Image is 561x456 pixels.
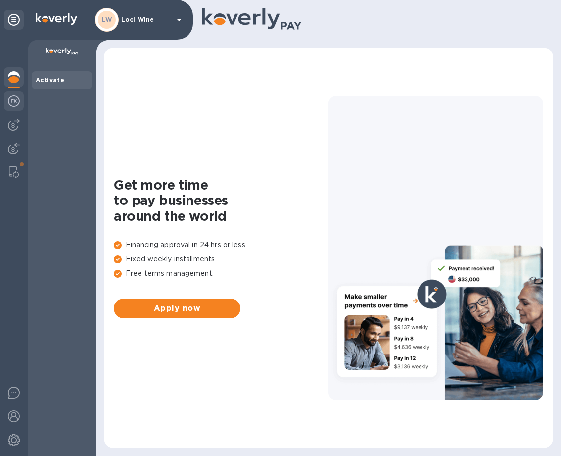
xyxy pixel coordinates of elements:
[114,177,328,224] h1: Get more time to pay businesses around the world
[114,240,328,250] p: Financing approval in 24 hrs or less.
[102,16,112,23] b: LW
[4,10,24,30] div: Unpin categories
[121,16,171,23] p: Loci Wine
[36,13,77,25] img: Logo
[114,254,328,264] p: Fixed weekly installments.
[8,95,20,107] img: Foreign exchange
[36,76,64,84] b: Activate
[114,268,328,279] p: Free terms management.
[114,299,240,318] button: Apply now
[122,303,233,314] span: Apply now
